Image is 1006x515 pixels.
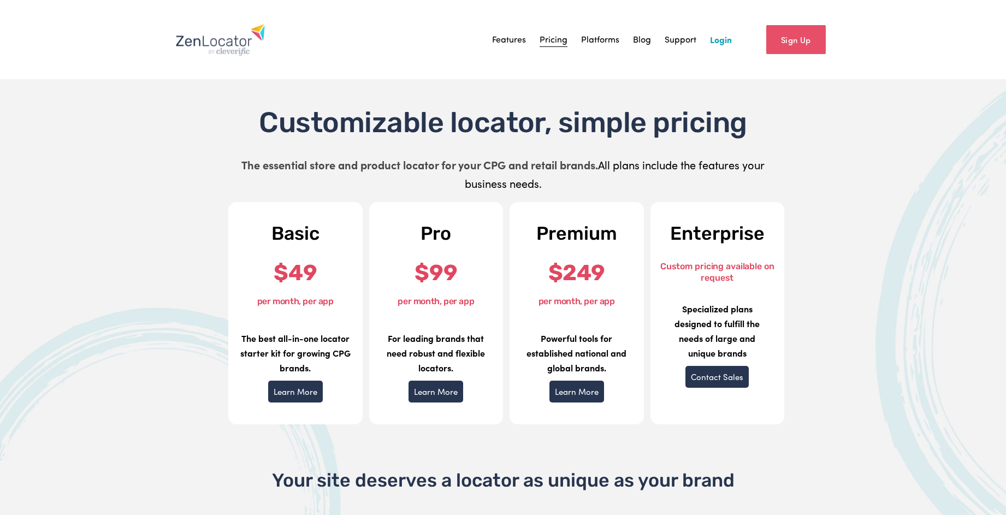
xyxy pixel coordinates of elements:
h2: Enterprise [660,224,776,244]
h2: Basic [238,224,353,244]
p: All plans include the features your business needs. [231,156,775,193]
font: per month, per app [257,296,334,306]
h2: Pro [378,224,494,244]
strong: The best all-in-one locator starter kit for growing CPG brands. [240,332,351,374]
span: Your site deserves a locator as unique as your brand [272,469,735,492]
strong: The essential store and product locator for your CPG and retail brands. [241,157,598,172]
strong: $249 [548,260,605,286]
strong: $49 [274,260,317,286]
font: per month, per app [538,296,615,306]
a: Learn More [268,381,323,402]
h2: Premium [519,224,635,244]
a: Support [665,31,696,48]
a: Login [710,31,732,48]
a: Contact Sales [685,366,749,388]
a: Sign Up [766,25,826,54]
a: Blog [633,31,651,48]
font: per month, per app [398,296,474,306]
strong: Powerful tools for established national and global brands. [526,332,626,374]
a: Platforms [581,31,619,48]
strong: For leading brands that need robust and flexible locators. [387,332,485,374]
a: Features [492,31,526,48]
a: Learn More [409,381,463,402]
img: Zenlocator [175,23,265,56]
a: Pricing [540,31,567,48]
strong: $99 [415,260,457,286]
strong: Specialized plans designed to fulfill the needs of large and unique brands [674,303,760,359]
span: Customizable locator, simple pricing [259,105,747,139]
font: Custom pricing available on request [660,261,774,283]
a: Learn More [549,381,604,402]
